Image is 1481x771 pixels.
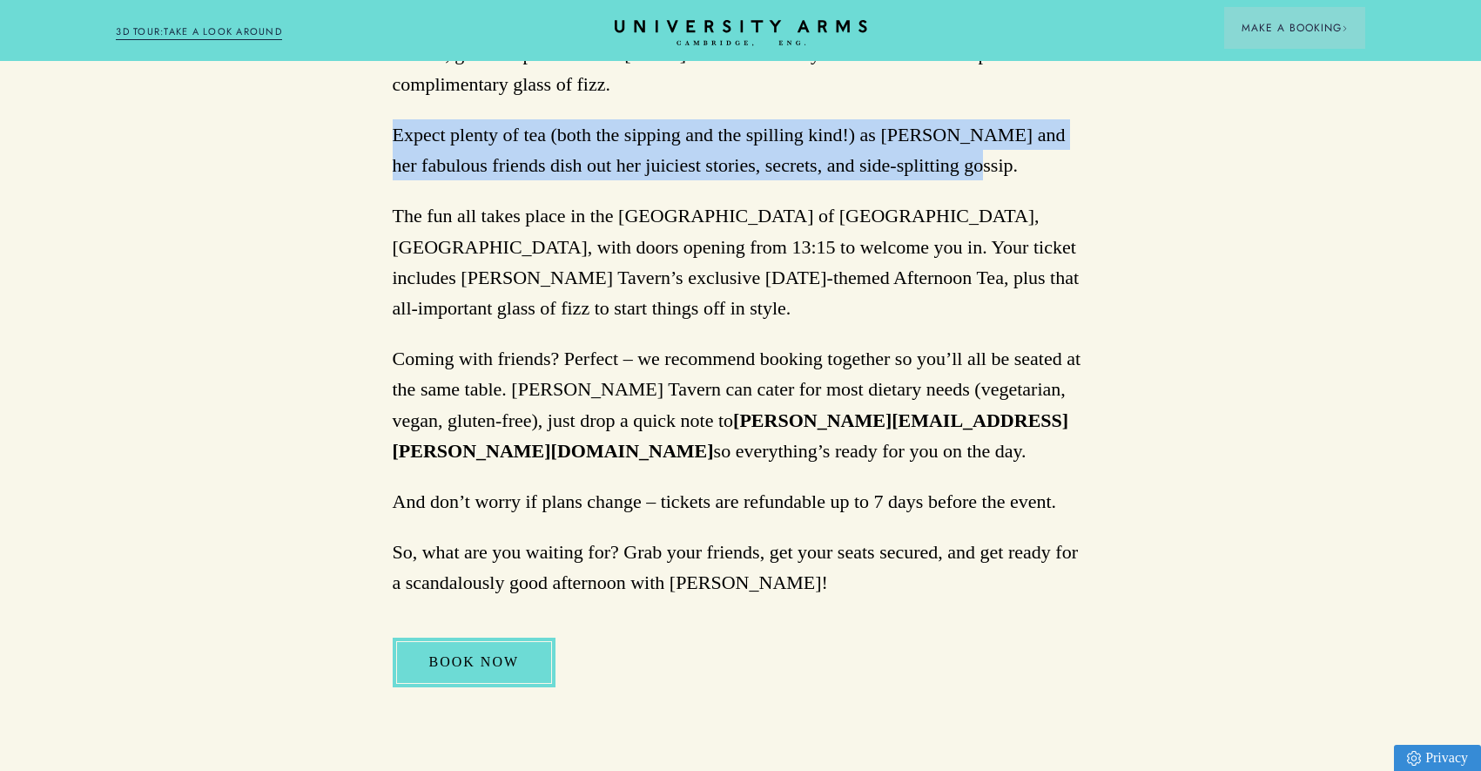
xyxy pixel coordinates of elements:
[1394,745,1481,771] a: Privacy
[393,409,1069,462] strong: [PERSON_NAME][EMAIL_ADDRESS][PERSON_NAME][DOMAIN_NAME]
[393,343,1089,466] p: Coming with friends? Perfect – we recommend booking together so you’ll all be seated at the same ...
[393,638,556,686] a: BOOK NOW
[1242,20,1348,36] span: Make a Booking
[1342,25,1348,31] img: Arrow icon
[116,24,282,40] a: 3D TOUR:TAKE A LOOK AROUND
[615,20,867,47] a: Home
[393,119,1089,180] p: Expect plenty of tea (both the sipping and the spilling kind!) as [PERSON_NAME] and her fabulous ...
[1407,751,1421,766] img: Privacy
[393,200,1089,323] p: The fun all takes place in the [GEOGRAPHIC_DATA] of [GEOGRAPHIC_DATA], [GEOGRAPHIC_DATA], with do...
[1224,7,1365,49] button: Make a BookingArrow icon
[393,486,1089,517] p: And don’t worry if plans change – tickets are refundable up to 7 days before the event.
[393,537,1089,598] p: So, what are you waiting for? Grab your friends, get your seats secured, and get ready for a scan...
